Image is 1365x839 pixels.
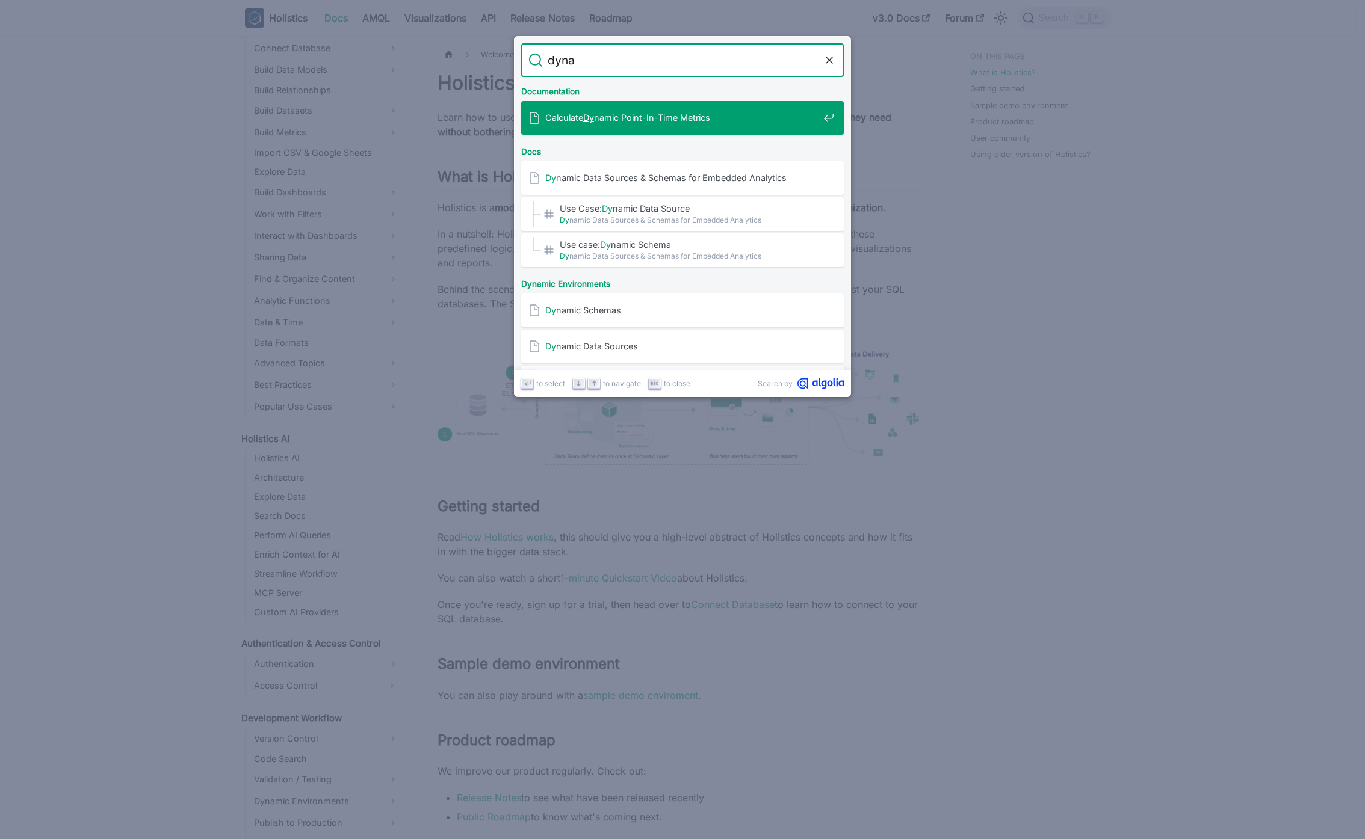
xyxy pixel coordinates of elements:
span: to navigate [603,378,641,389]
span: Calculate namic Point-In-Time Metrics [545,112,819,123]
div: Docs [519,137,846,161]
mark: Dy [600,239,611,250]
svg: Arrow down [574,379,583,388]
button: Clear the query [822,53,837,67]
mark: Dy [545,305,556,315]
mark: Dy [602,203,613,214]
div: Documentation [519,77,846,101]
mark: Dy [583,112,594,123]
a: Example:Dynamical Data Source at User Level​Dynamic Data Sources [521,366,844,399]
span: to select [536,378,565,389]
svg: Enter key [523,379,532,388]
a: Search byAlgolia [758,378,844,389]
a: CalculateDynamic Point-In-Time Metrics [521,101,844,135]
a: Use Case:Dynamic Data Source​Dynamic Data Sources & Schemas for Embedded Analytics [521,197,844,231]
div: Dynamic Environments [519,269,846,293]
mark: Dy [560,251,569,260]
mark: Dy [560,215,569,224]
span: namic Data Sources [545,340,819,352]
input: Search docs [543,43,822,77]
a: Use case:Dynamic Schema​Dynamic Data Sources & Schemas for Embedded Analytics [521,233,844,267]
svg: Arrow up [590,379,599,388]
span: to close [664,378,690,389]
svg: Escape key [650,379,659,388]
a: Dynamic Data Sources & Schemas for Embedded Analytics [521,161,844,195]
span: namic Data Sources & Schemas for Embedded Analytics [560,214,819,226]
a: Dynamic Data Sources [521,330,844,363]
mark: Dy [545,341,556,351]
svg: Algolia [797,378,844,389]
span: Use case: namic Schema​ [560,239,819,250]
span: namic Data Sources & Schemas for Embedded Analytics [560,250,819,262]
span: namic Schemas [545,304,819,316]
span: Search by [758,378,793,389]
span: namic Data Sources & Schemas for Embedded Analytics [545,172,819,183]
mark: Dy [545,173,556,183]
a: Dynamic Schemas [521,293,844,327]
span: Use Case: namic Data Source​ [560,203,819,214]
